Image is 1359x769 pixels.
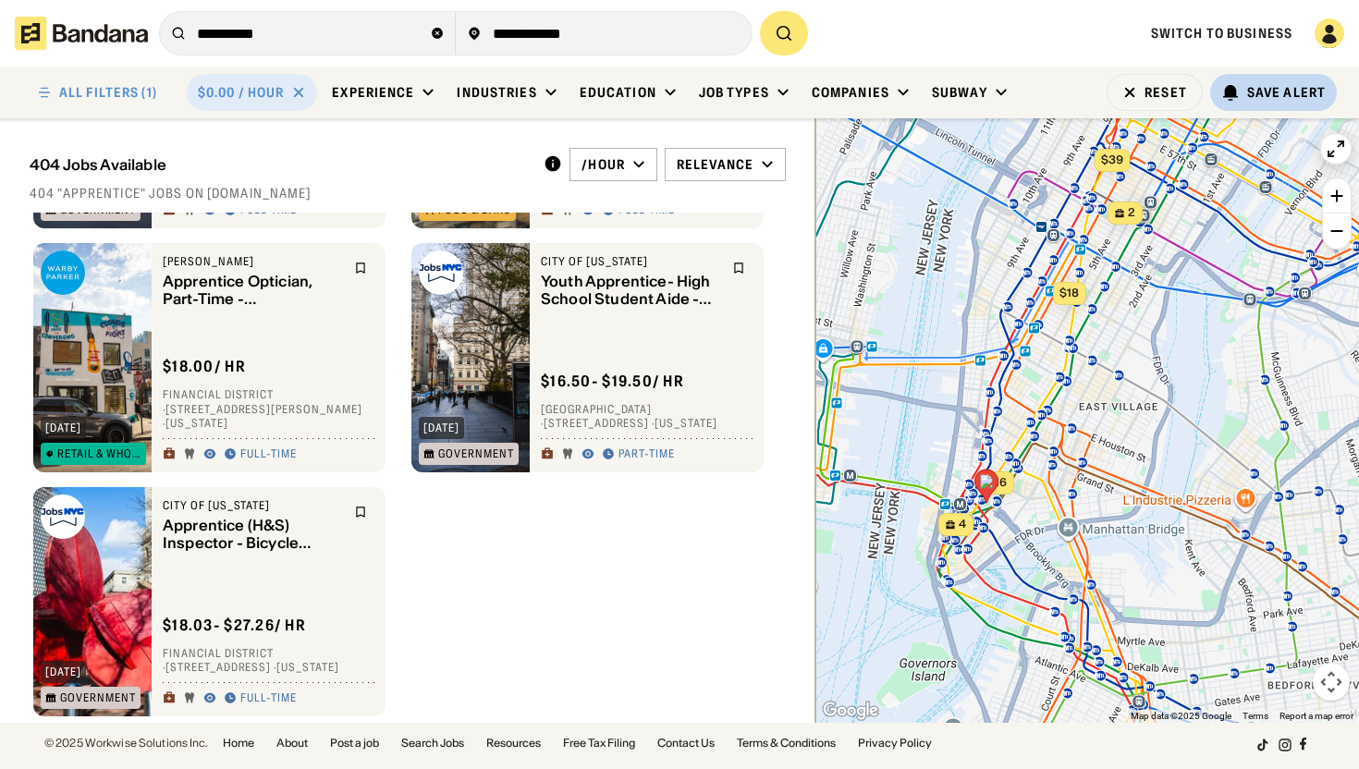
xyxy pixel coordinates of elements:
[438,448,514,459] div: Government
[41,494,85,539] img: City of New York logo
[59,86,157,99] div: ALL FILTERS (1)
[541,402,753,431] div: [GEOGRAPHIC_DATA] · [STREET_ADDRESS] · [US_STATE]
[276,738,308,749] a: About
[1131,711,1231,721] span: Map data ©2025 Google
[932,84,987,101] div: Subway
[541,372,684,391] div: $ 16.50 - $19.50 / hr
[163,616,306,635] div: $ 18.03 - $27.26 / hr
[45,422,81,433] div: [DATE]
[163,498,343,513] div: City of [US_STATE]
[820,699,881,723] img: Google
[332,84,414,101] div: Experience
[423,422,459,433] div: [DATE]
[1151,25,1292,42] a: Switch to Business
[563,738,635,749] a: Free Tax Filing
[240,691,297,706] div: Full-time
[486,738,541,749] a: Resources
[163,254,343,269] div: [PERSON_NAME]
[240,447,297,462] div: Full-time
[959,517,966,532] span: 4
[45,666,81,677] div: [DATE]
[401,738,464,749] a: Search Jobs
[1247,84,1326,101] div: Save Alert
[541,273,721,308] div: Youth Apprentice- High School Student Aide - 34889
[582,156,625,173] div: /hour
[419,250,463,295] img: City of New York logo
[163,388,374,432] div: Financial District · [STREET_ADDRESS][PERSON_NAME] · [US_STATE]
[223,738,254,749] a: Home
[677,156,753,173] div: Relevance
[41,250,85,295] img: Warby Parker logo
[1145,86,1187,99] div: Reset
[457,84,536,101] div: Industries
[57,448,142,459] div: Retail & Wholesale
[163,273,343,308] div: Apprentice Optician, Part-Time - [GEOGRAPHIC_DATA] - 6498080
[699,84,769,101] div: Job Types
[1101,153,1123,166] span: $39
[858,738,932,749] a: Privacy Policy
[30,213,786,723] div: grid
[1243,711,1268,721] a: Terms (opens in new tab)
[1313,664,1350,701] button: Map camera controls
[163,517,343,552] div: Apprentice (H&S) Inspector - Bicycle Enforcement Unit - 36528
[198,84,284,101] div: $0.00 / hour
[30,185,786,201] div: 404 "apprentice" jobs on [DOMAIN_NAME]
[812,84,889,101] div: Companies
[737,738,836,749] a: Terms & Conditions
[657,738,715,749] a: Contact Us
[330,738,379,749] a: Post a job
[44,738,208,749] div: © 2025 Workwise Solutions Inc.
[1279,711,1353,721] a: Report a map error
[30,156,166,174] div: 404 Jobs Available
[163,358,246,377] div: $ 18.00 / hr
[60,692,136,703] div: Government
[820,699,881,723] a: Open this area in Google Maps (opens a new window)
[163,646,374,675] div: Financial District · [STREET_ADDRESS] · [US_STATE]
[1128,205,1135,221] span: 2
[618,447,675,462] div: Part-time
[1059,286,1079,299] span: $18
[580,84,656,101] div: Education
[541,254,721,269] div: City of [US_STATE]
[15,17,148,50] img: Bandana logotype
